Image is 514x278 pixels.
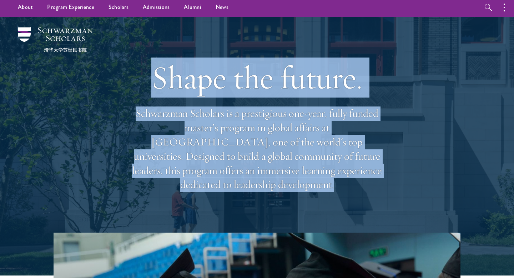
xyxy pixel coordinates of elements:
[18,27,93,52] img: Schwarzman Scholars
[128,58,385,98] h1: Shape the future.
[128,106,385,192] p: Schwarzman Scholars is a prestigious one-year, fully funded master’s program in global affairs at...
